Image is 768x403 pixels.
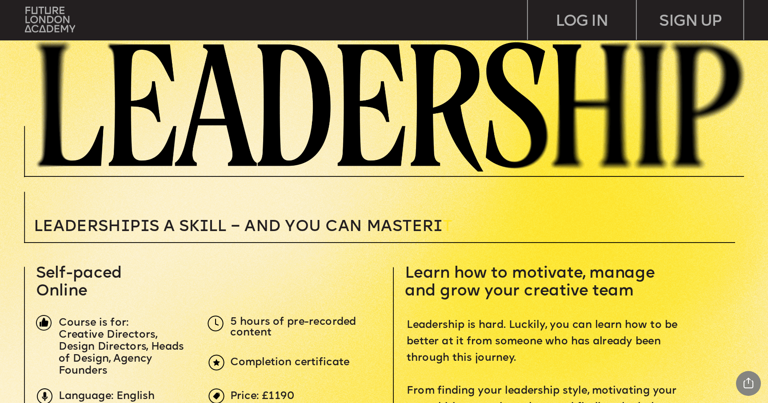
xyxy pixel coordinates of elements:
span: Learn how to motivate, manage and grow your creative team [405,265,659,299]
span: i [121,219,130,235]
span: Self-paced [36,265,122,281]
span: Course is for: [59,317,128,328]
span: i [200,219,208,235]
span: Creative Directors, Design Directors, Heads of Design, Agency Founders [59,329,187,376]
img: image-1fa7eedb-a71f-428c-a033-33de134354ef.png [36,315,52,331]
span: i [140,219,149,235]
span: Leadersh p s a sk ll – and you can MASTER [34,219,443,235]
span: 5 hours of pre-recorded content [230,316,359,338]
span: Online [36,283,87,299]
span: Price: £1190 [230,391,295,402]
span: i [433,219,442,235]
p: T [34,219,574,235]
span: Completion certificate [230,357,349,368]
img: upload-6b0d0326-a6ce-441c-aac1-c2ff159b353e.png [208,355,224,370]
img: upload-bfdffa89-fac7-4f57-a443-c7c39906ba42.png [25,7,75,32]
img: upload-5dcb7aea-3d7f-4093-a867-f0427182171d.png [208,315,223,331]
div: Share [736,371,761,396]
span: Language: English [59,391,155,402]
